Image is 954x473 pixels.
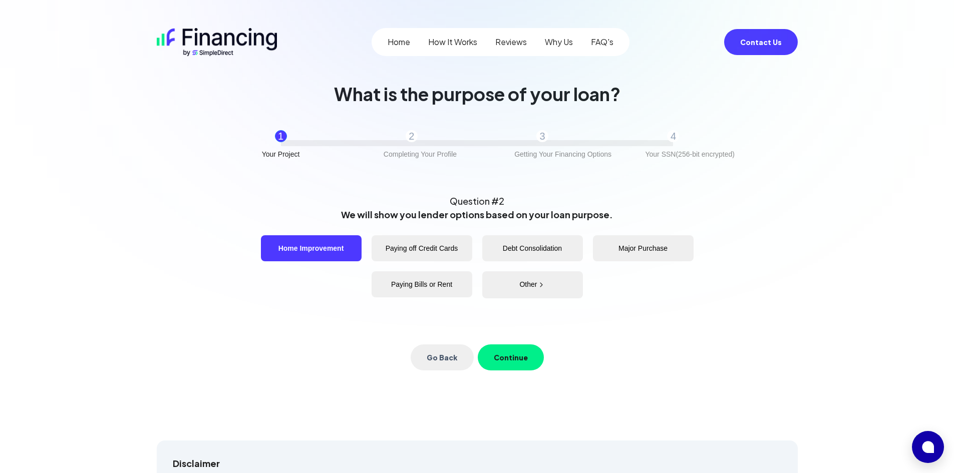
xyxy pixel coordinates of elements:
[262,148,300,160] div: Your Project
[593,235,694,261] button: Major Purchase
[591,36,613,48] a: FAQ's
[409,129,414,143] span: 2
[341,208,613,221] p: We will show you lender options based on your loan purpose.
[428,36,477,48] a: How It Works
[388,36,410,48] a: Home
[334,84,620,104] h1: What is the purpose of your loan?
[671,129,676,143] span: 4
[495,36,527,48] a: Reviews
[278,129,283,143] span: 1
[450,194,504,208] p: Question #2
[261,235,362,261] button: Home Improvement
[411,344,474,370] button: Go Back
[912,431,944,463] button: Open chat window
[173,456,782,470] h5: Disclaimer
[384,148,457,160] div: Completing Your Profile
[482,271,583,298] button: Other
[372,235,472,261] button: Paying off Credit Cards
[372,271,472,297] button: Paying Bills or Rent
[482,235,583,261] button: Debt Consolidation
[478,344,544,370] button: Continue
[645,148,734,160] div: Your SSN(256-bit encrypted)
[724,29,798,55] button: Contact Us
[545,36,573,48] a: Why Us
[540,129,545,143] span: 3
[514,148,611,160] div: Getting Your Financing Options
[157,28,277,56] img: logo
